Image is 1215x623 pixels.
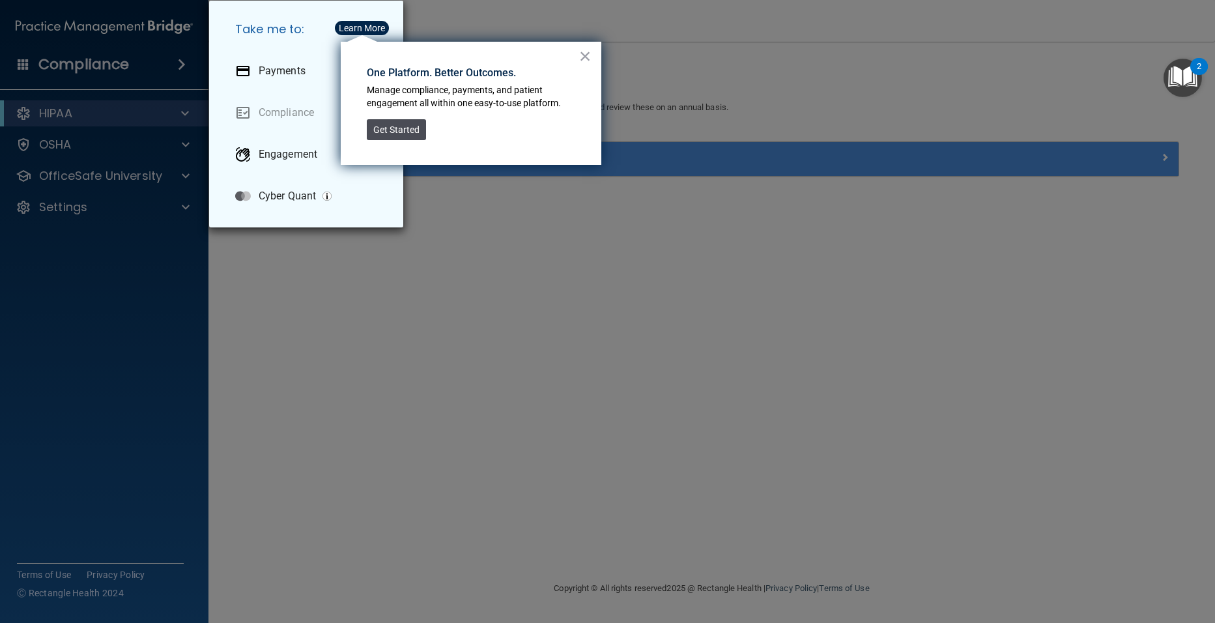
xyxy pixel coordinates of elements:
[990,530,1199,583] iframe: Drift Widget Chat Controller
[367,84,579,109] p: Manage compliance, payments, and patient engagement all within one easy-to-use platform.
[259,65,306,78] p: Payments
[1197,66,1201,83] div: 2
[259,148,317,161] p: Engagement
[225,11,393,48] h5: Take me to:
[367,119,426,140] button: Get Started
[367,66,579,80] p: One Platform. Better Outcomes.
[1164,59,1202,97] button: Open Resource Center, 2 new notifications
[259,190,316,203] p: Cyber Quant
[339,23,385,33] div: Learn More
[579,46,592,66] button: Close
